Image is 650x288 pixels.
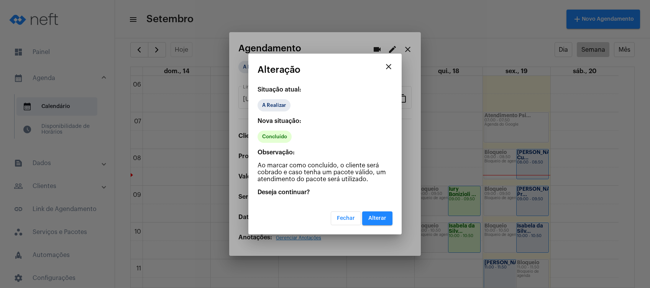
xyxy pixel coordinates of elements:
[384,62,393,71] mat-icon: close
[258,149,392,156] p: Observação:
[258,118,392,124] p: Nova situação:
[368,216,386,221] span: Alterar
[258,86,392,93] p: Situação atual:
[331,211,361,225] button: Fechar
[258,131,292,143] mat-chip: Concluído
[258,65,300,75] span: Alteração
[362,211,392,225] button: Alterar
[258,189,392,196] p: Deseja continuar?
[258,162,392,183] p: Ao marcar como concluído, o cliente será cobrado e caso tenha um pacote válido, um atendimento do...
[258,99,291,111] mat-chip: A Realizar
[337,216,355,221] span: Fechar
